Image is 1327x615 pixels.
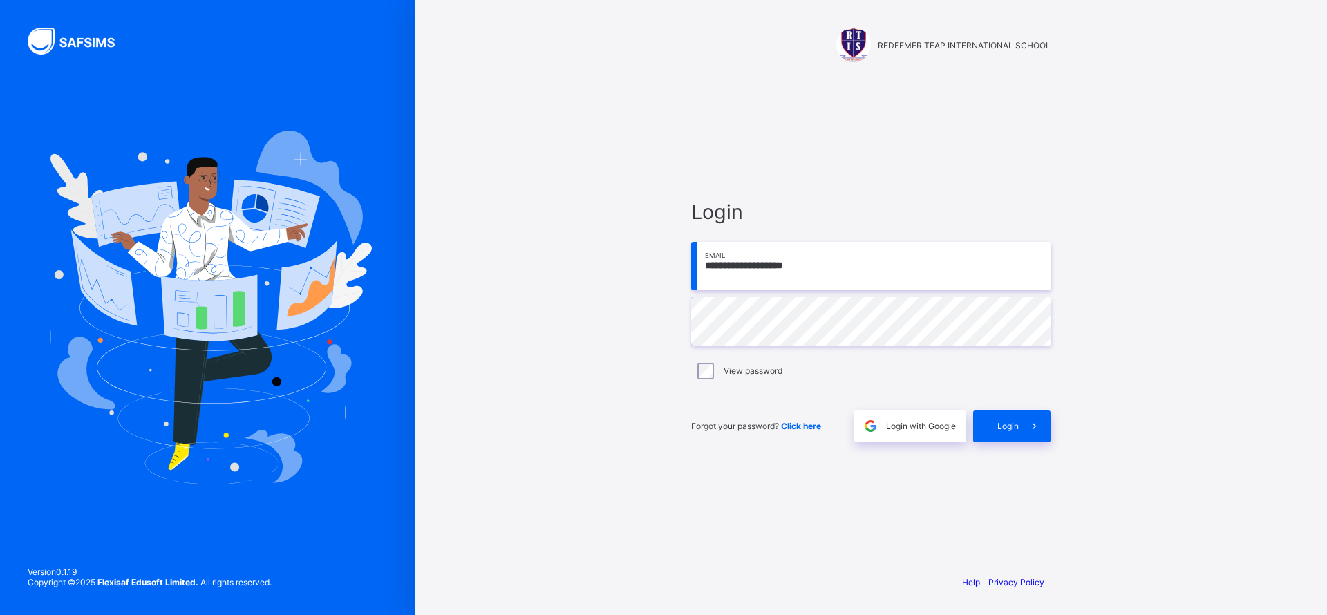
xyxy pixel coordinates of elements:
span: Login with Google [886,421,956,431]
img: Hero Image [43,131,372,484]
img: SAFSIMS Logo [28,28,131,55]
span: Forgot your password? [691,421,821,431]
span: Version 0.1.19 [28,567,272,577]
span: REDEEMER TEAP INTERNATIONAL SCHOOL [878,40,1051,50]
label: View password [724,366,782,376]
span: Copyright © 2025 All rights reserved. [28,577,272,587]
a: Help [962,577,980,587]
strong: Flexisaf Edusoft Limited. [97,577,198,587]
span: Login [997,421,1019,431]
a: Click here [781,421,821,431]
span: Login [691,200,1051,224]
img: google.396cfc9801f0270233282035f929180a.svg [863,418,878,434]
a: Privacy Policy [988,577,1044,587]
